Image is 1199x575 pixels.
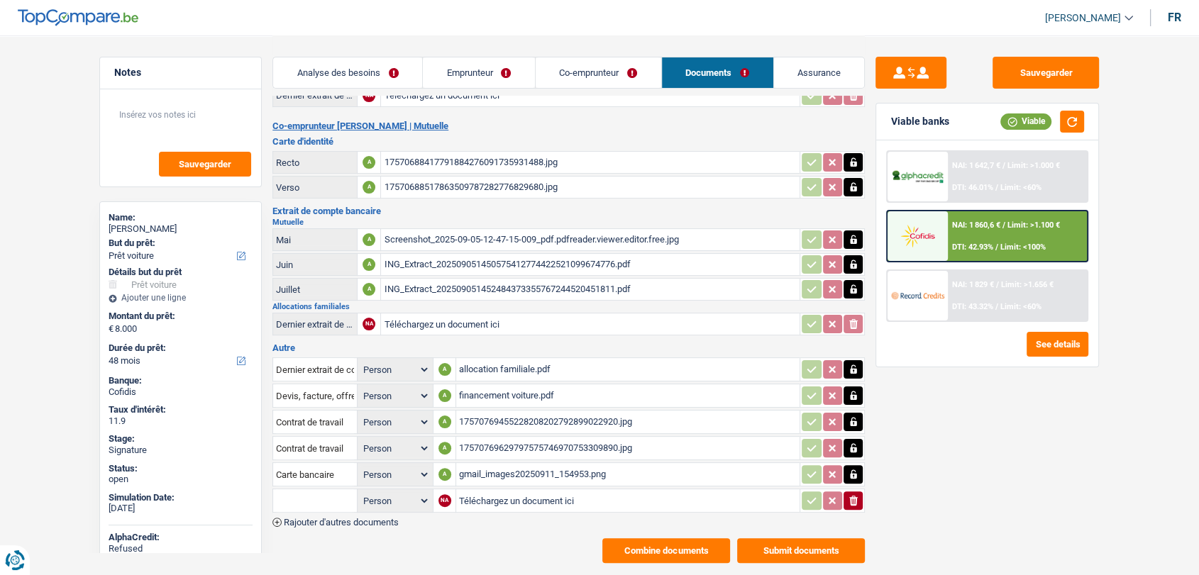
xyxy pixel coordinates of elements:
span: [PERSON_NAME] [1045,12,1121,24]
button: Sauvegarder [159,152,251,177]
label: But du prêt: [109,238,250,249]
span: Limit: >1.656 € [1001,280,1054,289]
img: Cofidis [891,223,944,249]
div: A [363,181,375,194]
div: Détails but du prêt [109,267,253,278]
div: NA [438,494,451,507]
h5: Notes [114,67,247,79]
span: Limit: <60% [1000,183,1041,192]
div: 17570688517863509787282776829680.jpg [384,177,797,198]
span: Limit: >1.100 € [1007,220,1060,230]
div: 17570769629797575746970753309890.jpg [459,437,797,459]
span: Limit: <60% [1000,302,1041,311]
div: Ajouter une ligne [109,293,253,303]
span: NAI: 1 642,7 € [952,161,1000,170]
div: Refused [109,543,253,554]
div: 11.9 [109,415,253,427]
div: Viable banks [890,116,949,128]
div: fr [1168,11,1181,24]
span: NAI: 1 860,6 € [952,220,1000,230]
div: A [438,468,451,481]
div: allocation familiale.pdf [459,359,797,380]
div: A [363,233,375,246]
span: / [995,242,998,252]
div: 17570688417791884276091735931488.jpg [384,152,797,173]
span: Limit: >1.000 € [1007,161,1060,170]
span: / [1002,161,1005,170]
span: NAI: 1 829 € [952,280,994,289]
div: Dernier extrait de compte pour vos allocations familiales [276,319,354,330]
label: Montant du prêt: [109,311,250,322]
div: [PERSON_NAME] [109,223,253,235]
div: A [363,283,375,296]
img: AlphaCredit [891,169,944,185]
div: open [109,474,253,485]
div: Name: [109,212,253,223]
div: A [363,258,375,271]
span: Rajouter d'autres documents [284,518,399,527]
div: 17570769455228208202792899022920.jpg [459,411,797,432]
a: Documents [662,57,773,88]
div: Juillet [276,284,354,295]
div: ING_Extract_202509051450575412774422521099674776.pdf [384,254,797,275]
button: Sauvegarder [993,57,1099,89]
a: Emprunteur [423,57,535,88]
div: [DATE] [109,503,253,514]
div: A [363,156,375,169]
h3: Autre [272,343,865,352]
img: Record Credits [891,282,944,308]
img: TopCompare Logo [18,9,138,26]
span: Sauvegarder [179,160,231,169]
button: Combine documents [602,538,730,563]
span: DTI: 42.93% [952,242,993,252]
div: gmail_images20250911_154953.png [459,464,797,485]
div: Screenshot_2025-09-05-12-47-15-009_pdf.pdfreader.viewer.editor.free.jpg [384,229,797,250]
div: AlphaCredit: [109,532,253,543]
div: NA [363,318,375,330]
a: Assurance [774,57,865,88]
div: financement voiture.pdf [459,385,797,406]
div: ING_Extract_202509051452484373355767244520451811.pdf [384,279,797,300]
h3: Extrait de compte bancaire [272,206,865,216]
a: [PERSON_NAME] [1034,6,1133,30]
span: Limit: <100% [1000,242,1046,252]
span: € [109,323,114,335]
div: Simulation Date: [109,492,253,503]
div: Banque: [109,375,253,386]
a: Analyse des besoins [273,57,422,88]
div: A [438,389,451,402]
div: Signature [109,445,253,456]
span: / [996,280,999,289]
span: / [995,183,998,192]
div: Cofidis [109,386,253,398]
div: Taux d'intérêt: [109,404,253,415]
div: Status: [109,463,253,474]
a: Co-emprunteur [536,57,661,88]
label: Durée du prêt: [109,342,250,354]
span: DTI: 46.01% [952,183,993,192]
div: Juin [276,259,354,270]
span: / [995,302,998,311]
button: Rajouter d'autres documents [272,518,399,527]
div: Viable [1000,113,1051,129]
div: Stage: [109,433,253,445]
span: DTI: 43.32% [952,302,993,311]
h2: Mutuelle [272,218,865,226]
h3: Carte d'identité [272,137,865,146]
div: A [438,415,451,428]
div: A [438,442,451,454]
div: Verso [276,182,354,193]
span: / [1002,220,1005,230]
button: See details [1027,332,1088,357]
div: Mai [276,235,354,245]
button: Submit documents [737,538,865,563]
h2: Allocations familiales [272,303,865,311]
div: A [438,363,451,376]
div: Recto [276,157,354,168]
h2: Co-emprunteur [PERSON_NAME] | Mutuelle [272,121,865,132]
